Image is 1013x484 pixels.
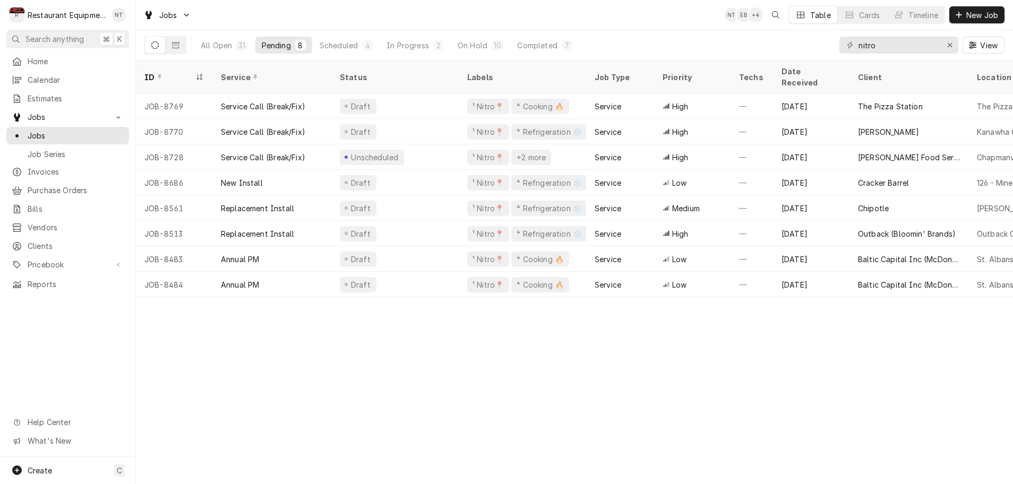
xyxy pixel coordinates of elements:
div: Outback (Bloomin' Brands) [858,228,956,239]
div: ¹ Nitro📍 [471,279,505,290]
div: JOB-8513 [136,221,212,246]
div: Client [858,72,958,83]
div: — [731,119,773,144]
div: Restaurant Equipment Diagnostics [28,10,106,21]
span: C [117,465,122,476]
div: Pending [262,40,291,51]
div: Cards [859,10,880,21]
span: Vendors [28,222,124,233]
div: On Hold [458,40,487,51]
div: Emily Bird's Avatar [736,7,751,22]
div: In Progress [387,40,429,51]
div: ⁴ Refrigeration ❄️ [516,177,583,188]
span: Jobs [28,130,124,141]
span: Create [28,466,52,475]
span: Low [672,279,686,290]
span: View [978,40,1000,51]
div: New Install [221,177,263,188]
span: Job Series [28,149,124,160]
div: EB [736,7,751,22]
div: NT [724,7,739,22]
div: Draft [349,203,372,214]
button: Erase input [941,37,958,54]
div: JOB-8686 [136,170,212,195]
div: — [731,221,773,246]
div: 7 [564,40,570,51]
div: Service Call (Break/Fix) [221,126,305,137]
div: JOB-8728 [136,144,212,170]
span: K [117,33,122,45]
div: [DATE] [773,170,849,195]
input: Keyword search [859,37,938,54]
div: Service Call (Break/Fix) [221,152,305,163]
div: Baltic Capital Inc (McDonalds Group) [858,254,960,265]
div: Scheduled [320,40,358,51]
div: Annual PM [221,279,259,290]
div: ¹ Nitro📍 [471,126,505,137]
div: ⁴ Refrigeration ❄️ [516,228,583,239]
div: Draft [349,279,372,290]
a: Vendors [6,219,129,236]
div: Labels [467,72,578,83]
a: Go to Help Center [6,413,129,431]
div: 2 [435,40,442,51]
span: Bills [28,203,124,214]
span: Low [672,254,686,265]
button: Open search [767,6,784,23]
div: ⁴ Refrigeration ❄️ [516,203,583,214]
div: Service [595,177,621,188]
div: ¹ Nitro📍 [471,228,505,239]
div: Service [595,279,621,290]
div: JOB-8561 [136,195,212,221]
div: Chipotle [858,203,889,214]
span: High [672,152,689,163]
div: + 4 [748,7,763,22]
span: Help Center [28,417,123,428]
div: — [731,246,773,272]
div: 10 [494,40,501,51]
div: Draft [349,126,372,137]
div: [DATE] [773,272,849,297]
div: 8 [297,40,304,51]
div: Replacement Install [221,203,294,214]
div: 31 [238,40,245,51]
span: Jobs [159,10,177,21]
div: [PERSON_NAME] Food Service [858,152,960,163]
span: High [672,101,689,112]
div: Techs [739,72,765,83]
div: JOB-8770 [136,119,212,144]
div: Annual PM [221,254,259,265]
div: All Open [201,40,232,51]
button: View [963,37,1005,54]
span: Low [672,177,686,188]
div: ¹ Nitro📍 [471,203,505,214]
a: Reports [6,275,129,293]
a: Go to Jobs [139,6,195,24]
button: New Job [949,6,1005,23]
a: Home [6,53,129,70]
span: Invoices [28,166,124,177]
a: Bills [6,200,129,218]
span: Clients [28,240,124,252]
div: Restaurant Equipment Diagnostics's Avatar [10,7,24,22]
div: — [731,144,773,170]
span: Home [28,56,124,67]
span: Estimates [28,93,124,104]
span: New Job [964,10,1000,21]
div: [PERSON_NAME] [858,126,919,137]
div: Unscheduled [350,152,400,163]
div: Nick Tussey's Avatar [724,7,739,22]
span: Medium [672,203,700,214]
span: High [672,126,689,137]
div: Status [340,72,448,83]
span: What's New [28,435,123,446]
a: Purchase Orders [6,181,129,199]
div: Timeline [908,10,938,21]
a: Calendar [6,71,129,89]
div: JOB-8483 [136,246,212,272]
span: Reports [28,279,124,290]
div: — [731,195,773,221]
a: Go to What's New [6,432,129,450]
div: ⁴ Refrigeration ❄️ [516,126,583,137]
div: R [10,7,24,22]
